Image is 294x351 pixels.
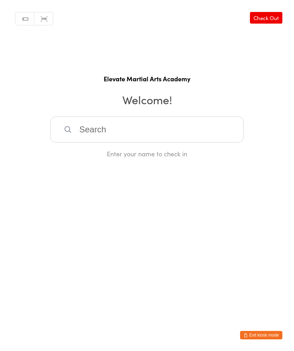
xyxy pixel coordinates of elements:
h2: Welcome! [7,92,287,107]
input: Search [50,117,244,143]
button: Exit kiosk mode [240,331,282,339]
a: Check Out [250,12,282,24]
h1: Elevate Martial Arts Academy [7,74,287,83]
div: Enter your name to check in [50,149,244,158]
